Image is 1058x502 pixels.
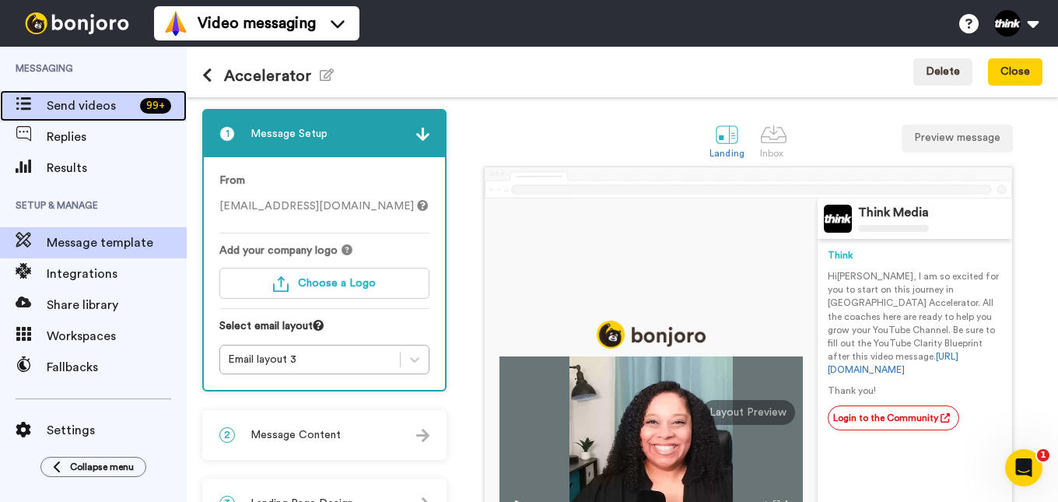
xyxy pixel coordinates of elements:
button: Delete [913,58,972,86]
div: 2Message Content [202,410,447,460]
h1: Accelerator [202,67,334,85]
iframe: Intercom live chat [1005,449,1042,486]
div: Inbox [760,148,787,159]
a: Landing [702,113,752,167]
button: Close [988,58,1042,86]
img: bj-logo-header-white.svg [19,12,135,34]
span: Settings [47,421,187,440]
a: Inbox [752,113,795,167]
div: Think [828,249,1002,262]
span: Fallbacks [47,358,187,377]
div: Select email layout [219,318,429,345]
img: arrow.svg [416,128,429,141]
span: Workspaces [47,327,187,346]
div: Think Media [858,205,929,220]
span: Results [47,159,187,177]
span: Message Content [250,427,341,443]
button: Collapse menu [40,457,146,477]
span: Choose a Logo [298,278,376,289]
span: Collapse menu [70,461,134,473]
img: logo_full.png [597,321,706,349]
label: From [219,173,245,189]
button: Choose a Logo [219,268,429,299]
span: 1 [1037,449,1049,462]
div: Layout Preview [702,400,795,425]
img: vm-color.svg [163,11,188,36]
span: Video messaging [198,12,316,34]
span: Replies [47,128,187,146]
p: Hi [PERSON_NAME] , I am so excited for you to start on this journey in [GEOGRAPHIC_DATA] Accelera... [828,270,1002,377]
div: 99 + [140,98,171,114]
img: upload-turquoise.svg [273,276,289,292]
span: Message template [47,233,187,252]
span: Add your company logo [219,243,338,258]
img: arrow.svg [416,429,429,442]
span: Send videos [47,97,134,115]
span: 1 [219,126,235,142]
span: 2 [219,427,235,443]
div: Email layout 3 [228,352,392,367]
button: Preview message [902,125,1013,153]
span: Message Setup [250,126,328,142]
p: Thank you! [828,384,1002,398]
span: Share library [47,296,187,314]
img: Profile Image [824,205,852,233]
div: Landing [709,148,744,159]
span: Integrations [47,265,187,283]
span: [EMAIL_ADDRESS][DOMAIN_NAME] [219,201,428,212]
a: Login to the Community [828,405,959,430]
